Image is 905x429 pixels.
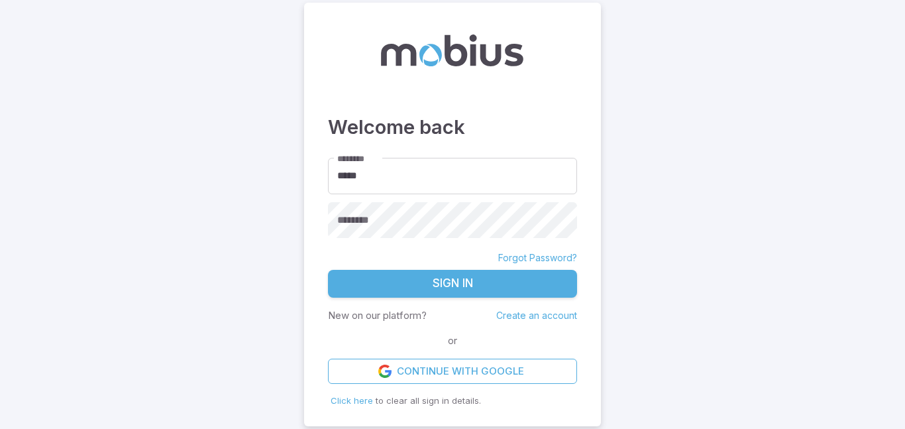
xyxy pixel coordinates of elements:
span: Click here [331,395,373,406]
a: Forgot Password? [498,251,577,265]
a: Continue with Google [328,359,577,384]
button: Sign In [328,270,577,298]
span: or [445,334,460,348]
a: Create an account [496,310,577,321]
p: New on our platform? [328,308,427,323]
h3: Welcome back [328,113,577,142]
p: to clear all sign in details. [331,395,574,408]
